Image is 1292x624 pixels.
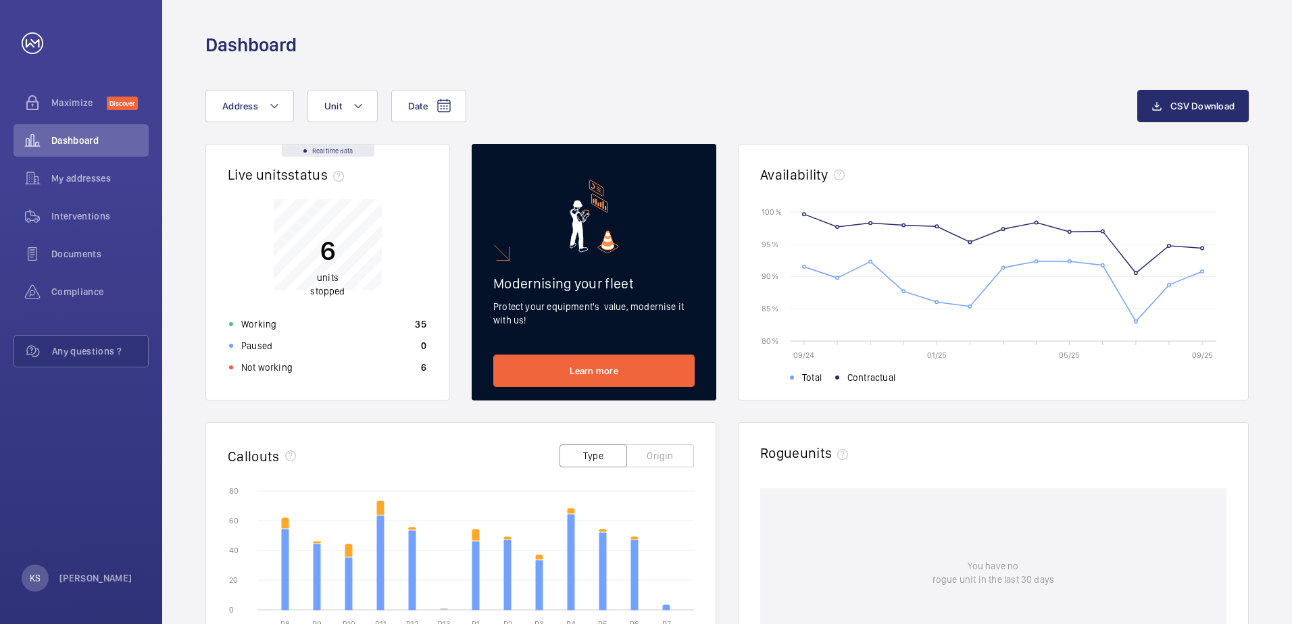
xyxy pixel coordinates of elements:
[228,166,349,183] h2: Live units
[421,339,426,353] p: 0
[762,271,778,281] text: 90 %
[229,575,238,585] text: 20
[626,444,694,467] button: Origin
[59,571,132,585] p: [PERSON_NAME]
[222,101,258,111] span: Address
[241,361,293,374] p: Not working
[762,239,778,249] text: 95 %
[493,275,695,292] h2: Modernising your fleet
[421,361,426,374] p: 6
[793,350,814,360] text: 09/24
[847,371,895,384] span: Contractual
[52,344,148,358] span: Any questions ?
[1192,350,1213,360] text: 09/25
[760,166,828,183] h2: Availability
[800,444,854,461] span: units
[51,172,149,185] span: My addresses
[205,32,297,57] h1: Dashboard
[927,350,947,360] text: 01/25
[51,247,149,261] span: Documents
[30,571,41,585] p: KS
[310,234,345,267] p: 6
[229,605,234,615] text: 0
[205,90,294,122] button: Address
[760,444,853,461] h2: Rogue
[51,134,149,147] span: Dashboard
[408,101,428,111] span: Date
[229,516,239,525] text: 60
[391,90,466,122] button: Date
[324,101,342,111] span: Unit
[307,90,378,122] button: Unit
[51,96,107,109] span: Maximize
[493,300,695,327] p: Protect your equipment's value, modernise it with us!
[1137,90,1249,122] button: CSV Download
[241,339,272,353] p: Paused
[51,209,149,223] span: Interventions
[560,444,627,467] button: Type
[762,207,782,216] text: 100 %
[228,448,280,465] h2: Callouts
[107,97,138,110] span: Discover
[229,546,239,555] text: 40
[310,271,345,298] p: units
[282,145,374,157] div: Real time data
[51,285,149,298] span: Compliance
[310,286,345,296] span: stopped
[493,355,695,387] a: Learn more
[288,166,349,183] span: status
[570,180,619,253] img: marketing-card.svg
[1170,101,1235,111] span: CSV Download
[229,486,239,496] text: 80
[1059,350,1080,360] text: 05/25
[762,336,778,345] text: 80 %
[933,559,1054,586] p: You have no rogue unit in the last 30 days
[415,317,426,331] p: 35
[802,371,822,384] span: Total
[241,317,276,331] p: Working
[762,304,778,313] text: 85 %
